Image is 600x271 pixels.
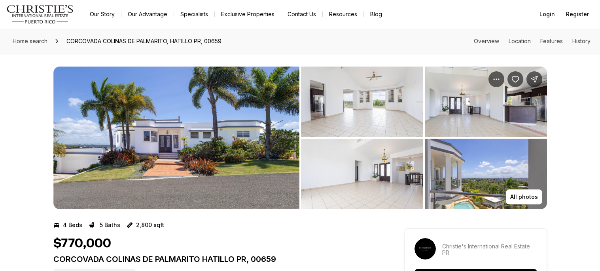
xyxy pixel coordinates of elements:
button: View image gallery [301,67,423,137]
button: Login [535,6,560,22]
button: Property options [488,71,504,87]
button: Register [561,6,594,22]
li: 1 of 11 [53,67,299,209]
span: Register [566,11,589,17]
a: Skip to: Overview [474,38,499,44]
a: Specialists [174,9,214,20]
a: Skip to: History [572,38,591,44]
p: CORCOVADA COLINAS DE PALMARITO HATILLO PR, 00659 [53,254,376,264]
li: 2 of 11 [301,67,547,209]
button: View image gallery [425,139,547,209]
p: 2,800 sqft [136,222,164,228]
a: Our Story [83,9,121,20]
button: 5 Baths [89,219,120,231]
a: Resources [323,9,363,20]
span: Home search [13,38,47,44]
span: Login [539,11,555,17]
button: Contact Us [281,9,322,20]
p: 4 Beds [63,222,82,228]
a: Blog [364,9,388,20]
img: logo [6,5,74,24]
button: View image gallery [53,67,299,209]
button: Save Property: CORCOVADA COLINAS DE PALMARITO [507,71,523,87]
p: All photos [510,194,538,200]
a: Home search [9,35,51,48]
button: View image gallery [301,139,423,209]
a: Our Advantage [121,9,174,20]
button: View image gallery [425,67,547,137]
nav: Page section menu [474,38,591,44]
a: Skip to: Features [540,38,563,44]
h1: $770,000 [53,236,111,251]
a: Exclusive Properties [215,9,281,20]
a: Skip to: Location [509,38,531,44]
div: Listing Photos [53,67,547,209]
span: CORCOVADA COLINAS DE PALMARITO, HATILLO PR, 00659 [63,35,225,48]
button: All photos [506,189,542,204]
p: 5 Baths [100,222,120,228]
p: Christie's International Real Estate PR [442,243,537,256]
button: Share Property: CORCOVADA COLINAS DE PALMARITO [526,71,542,87]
